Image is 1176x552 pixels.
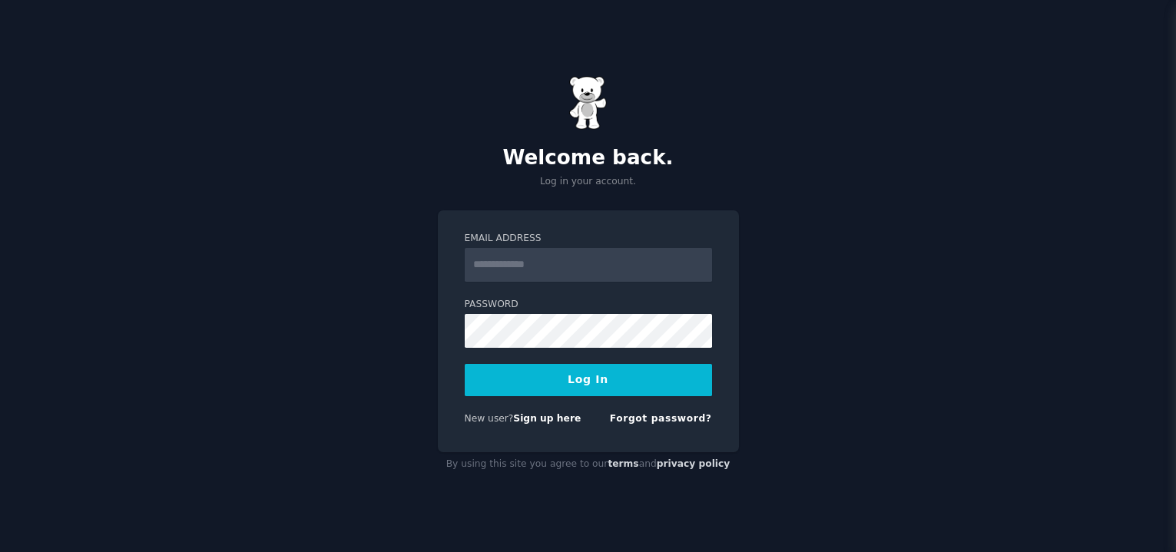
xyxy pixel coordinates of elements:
img: Gummy Bear [569,76,608,130]
p: Log in your account. [438,175,739,189]
a: Sign up here [513,413,581,424]
a: terms [608,458,638,469]
h2: Welcome back. [438,146,739,170]
span: New user? [465,413,514,424]
div: By using this site you agree to our and [438,452,739,477]
a: Forgot password? [610,413,712,424]
button: Log In [465,364,712,396]
a: privacy policy [657,458,730,469]
label: Password [465,298,712,312]
label: Email Address [465,232,712,246]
